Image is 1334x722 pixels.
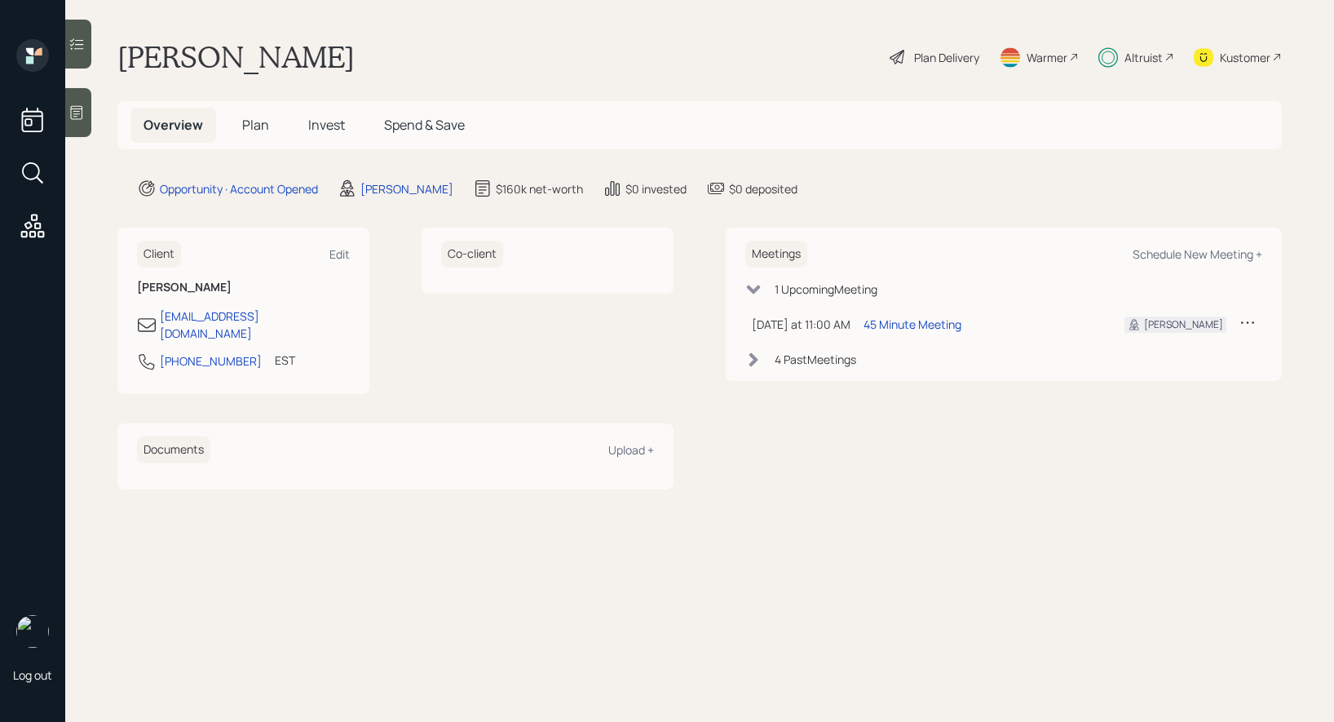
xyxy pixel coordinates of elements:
[1133,246,1262,262] div: Schedule New Meeting +
[137,241,181,268] h6: Client
[384,116,465,134] span: Spend & Save
[117,39,355,75] h1: [PERSON_NAME]
[137,436,210,463] h6: Documents
[1144,317,1223,332] div: [PERSON_NAME]
[13,667,52,683] div: Log out
[360,180,453,197] div: [PERSON_NAME]
[914,49,979,66] div: Plan Delivery
[242,116,269,134] span: Plan
[775,351,856,368] div: 4 Past Meeting s
[729,180,797,197] div: $0 deposited
[16,615,49,648] img: treva-nostdahl-headshot.png
[329,246,350,262] div: Edit
[496,180,583,197] div: $160k net-worth
[160,308,350,342] div: [EMAIL_ADDRESS][DOMAIN_NAME]
[1124,49,1163,66] div: Altruist
[137,281,350,295] h6: [PERSON_NAME]
[160,352,262,370] div: [PHONE_NUMBER]
[275,352,295,369] div: EST
[144,116,203,134] span: Overview
[1027,49,1067,66] div: Warmer
[775,281,877,298] div: 1 Upcoming Meeting
[752,316,850,333] div: [DATE] at 11:00 AM
[625,180,687,197] div: $0 invested
[608,442,654,458] div: Upload +
[441,241,503,268] h6: Co-client
[745,241,807,268] h6: Meetings
[308,116,345,134] span: Invest
[1220,49,1270,66] div: Kustomer
[864,316,961,333] div: 45 Minute Meeting
[160,180,318,197] div: Opportunity · Account Opened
